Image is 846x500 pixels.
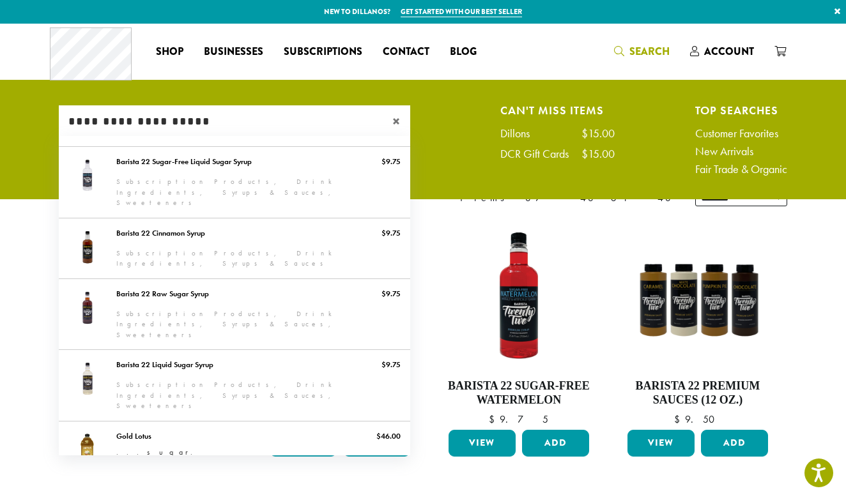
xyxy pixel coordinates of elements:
div: DCR Gift Cards [500,148,581,160]
a: Fair Trade & Organic [695,163,787,175]
img: SF-WATERMELON-e1715969504613.png [445,222,592,369]
a: Shop [146,42,194,62]
button: Add [701,430,768,457]
button: Add [522,430,589,457]
h4: Barista 22 Premium Sauces (12 oz.) [624,379,771,407]
span: Contact [383,44,429,60]
span: Businesses [204,44,263,60]
a: Barista 22 Sugar-Free Watermelon $9.75 [445,222,592,425]
h4: Can't Miss Items [500,105,615,115]
div: $15.00 [581,128,615,139]
span: Subscriptions [284,44,362,60]
span: $ [674,413,685,426]
span: × [392,114,410,129]
span: Search [629,44,670,59]
a: Search [604,41,680,62]
bdi: 9.75 [489,413,548,426]
a: View [449,430,516,457]
a: Get started with our best seller [401,6,522,17]
span: Blog [450,44,477,60]
span: $ [489,413,500,426]
img: B22SauceSqueeze_All-300x300.png [624,222,771,369]
span: Account [704,44,754,59]
div: $15.00 [581,148,615,160]
h4: Barista 22 Sugar-Free Watermelon [445,379,592,407]
a: New Arrivals [695,146,787,157]
h4: Top Searches [695,105,787,115]
a: Customer Favorites [695,128,787,139]
a: Barista 22 Premium Sauces (12 oz.) $9.50 [624,222,771,425]
span: Shop [156,44,183,60]
bdi: 9.50 [674,413,721,426]
div: Dillons [500,128,542,139]
a: View [627,430,695,457]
